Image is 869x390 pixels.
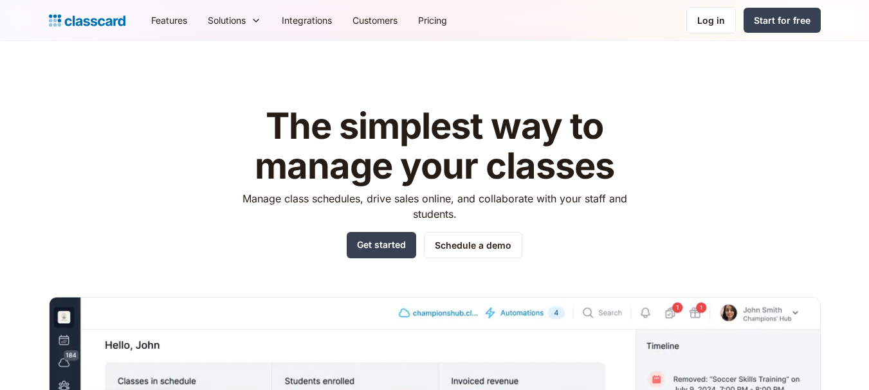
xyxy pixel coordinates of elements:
[424,232,522,258] a: Schedule a demo
[49,12,125,30] a: home
[230,191,639,222] p: Manage class schedules, drive sales online, and collaborate with your staff and students.
[271,6,342,35] a: Integrations
[197,6,271,35] div: Solutions
[230,107,639,186] h1: The simplest way to manage your classes
[744,8,821,33] a: Start for free
[686,7,736,33] a: Log in
[208,13,246,27] div: Solutions
[408,6,457,35] a: Pricing
[141,6,197,35] a: Features
[347,232,416,258] a: Get started
[754,13,810,27] div: Start for free
[697,13,725,27] div: Log in
[342,6,408,35] a: Customers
